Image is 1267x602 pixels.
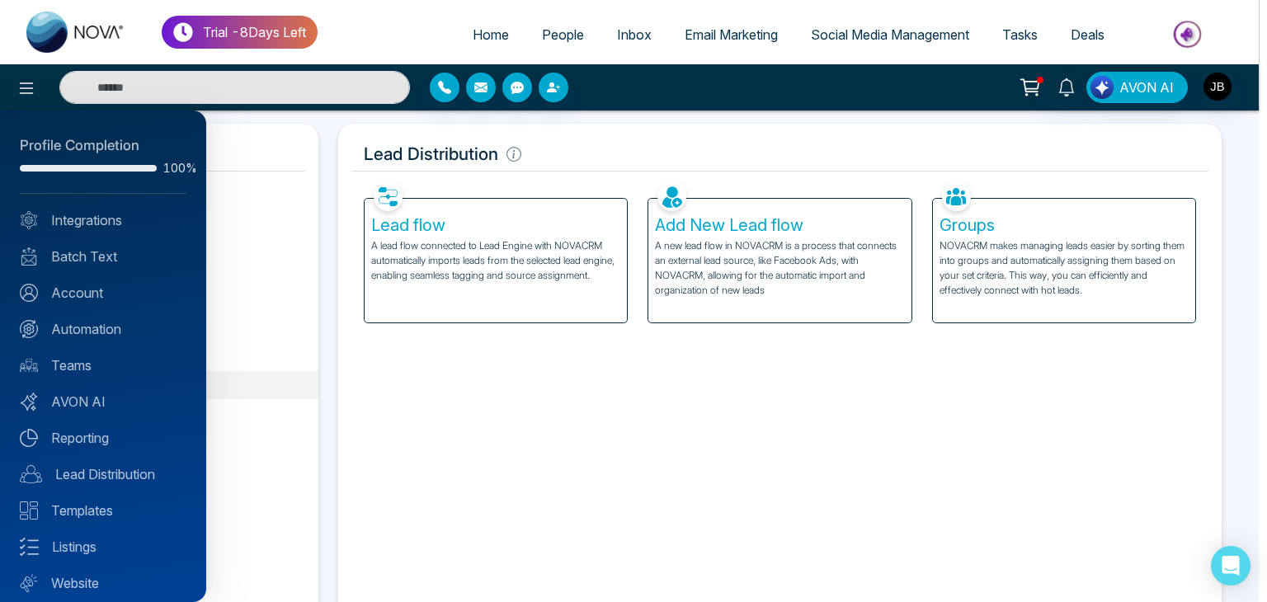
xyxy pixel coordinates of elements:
[20,247,186,266] a: Batch Text
[20,429,38,447] img: Reporting.svg
[20,501,38,520] img: Templates.svg
[20,464,186,484] a: Lead Distribution
[20,284,38,302] img: Account.svg
[20,393,38,411] img: Avon-AI.svg
[20,247,38,266] img: batch_text_white.png
[20,135,186,157] div: Profile Completion
[20,574,38,592] img: Website.svg
[20,392,186,412] a: AVON AI
[20,210,186,230] a: Integrations
[20,320,38,338] img: Automation.svg
[163,162,186,174] span: 100%
[1211,546,1251,586] div: Open Intercom Messenger
[20,537,186,557] a: Listings
[20,355,186,375] a: Teams
[20,428,186,448] a: Reporting
[20,356,38,374] img: team.svg
[20,501,186,520] a: Templates
[20,319,186,339] a: Automation
[20,573,186,593] a: Website
[20,538,39,556] img: Listings.svg
[20,283,186,303] a: Account
[20,465,42,483] img: Lead-dist.svg
[20,211,38,229] img: Integrated.svg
